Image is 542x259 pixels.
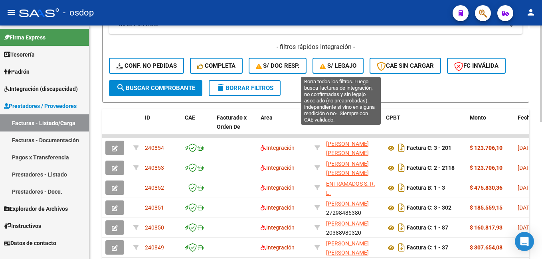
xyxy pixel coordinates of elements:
[518,204,534,211] span: [DATE]
[407,145,451,151] strong: Factura C: 3 - 201
[407,245,448,251] strong: Factura C: 1 - 37
[320,62,356,69] span: S/ legajo
[470,165,502,171] strong: $ 123.706,10
[4,67,30,76] span: Padrón
[407,165,455,171] strong: Factura C: 2 - 2118
[4,222,41,230] span: Instructivos
[4,204,68,213] span: Explorador de Archivos
[261,114,273,121] span: Area
[467,109,514,144] datatable-header-cell: Monto
[4,102,77,110] span: Prestadores / Proveedores
[326,179,380,196] div: 30718445635
[185,114,195,121] span: CAE
[386,114,400,121] span: CPBT
[249,58,307,74] button: S/ Doc Resp.
[407,185,445,191] strong: Factura B: 1 - 3
[197,62,235,69] span: Completa
[116,84,195,92] span: Buscar Comprobante
[470,224,502,231] strong: $ 160.817,93
[4,50,35,59] span: Tesorería
[407,205,451,211] strong: Factura C: 3 - 302
[377,62,434,69] span: CAE SIN CARGAR
[4,239,56,247] span: Datos de contacto
[370,58,441,74] button: CAE SIN CARGAR
[209,80,281,96] button: Borrar Filtros
[470,244,502,251] strong: $ 307.654,08
[407,225,448,231] strong: Factura C: 1 - 87
[470,114,486,121] span: Monto
[470,184,502,191] strong: $ 475.830,36
[142,109,182,144] datatable-header-cell: ID
[326,220,369,227] span: [PERSON_NAME]
[470,204,502,211] strong: $ 185.559,15
[145,244,164,251] span: 240849
[396,161,407,174] i: Descargar documento
[216,84,273,92] span: Borrar Filtros
[518,224,534,231] span: [DATE]
[261,244,295,251] span: Integración
[145,114,150,121] span: ID
[396,201,407,214] i: Descargar documento
[396,181,407,194] i: Descargar documento
[518,184,534,191] span: [DATE]
[261,145,295,151] span: Integración
[383,109,467,144] datatable-header-cell: CPBT
[116,62,177,69] span: Conf. no pedidas
[182,109,214,144] datatable-header-cell: CAE
[518,165,534,171] span: [DATE]
[216,83,226,92] mat-icon: delete
[145,165,164,171] span: 240853
[145,204,164,211] span: 240851
[63,4,94,22] span: - osdop
[145,224,164,231] span: 240850
[326,199,380,216] div: 27298486380
[261,184,295,191] span: Integración
[217,114,247,130] span: Facturado x Orden De
[447,58,506,74] button: FC Inválida
[109,43,522,51] h4: - filtros rápidos Integración -
[261,224,295,231] span: Integración
[4,84,78,93] span: Integración (discapacidad)
[261,204,295,211] span: Integración
[326,141,369,156] span: [PERSON_NAME] [PERSON_NAME]
[515,232,534,251] div: Open Intercom Messenger
[326,240,369,256] span: [PERSON_NAME] [PERSON_NAME]
[326,139,380,156] div: 27299022485
[257,109,311,144] datatable-header-cell: Area
[326,239,380,256] div: 27361003298
[190,58,243,74] button: Completa
[109,80,202,96] button: Buscar Comprobante
[326,159,380,176] div: 27299022485
[109,58,184,74] button: Conf. no pedidas
[145,145,164,151] span: 240854
[326,114,359,121] span: Razón Social
[454,62,498,69] span: FC Inválida
[6,8,16,17] mat-icon: menu
[326,219,380,236] div: 20388980320
[470,145,502,151] strong: $ 123.706,10
[256,62,300,69] span: S/ Doc Resp.
[326,181,375,196] span: ENTRAMADOS S. R. L.
[326,161,369,176] span: [PERSON_NAME] [PERSON_NAME]
[145,184,164,191] span: 240852
[323,109,383,144] datatable-header-cell: Razón Social
[261,165,295,171] span: Integración
[396,221,407,234] i: Descargar documento
[4,33,45,42] span: Firma Express
[526,8,536,17] mat-icon: person
[313,58,364,74] button: S/ legajo
[214,109,257,144] datatable-header-cell: Facturado x Orden De
[518,145,534,151] span: [DATE]
[116,83,126,92] mat-icon: search
[326,200,369,207] span: [PERSON_NAME]
[396,241,407,254] i: Descargar documento
[396,141,407,154] i: Descargar documento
